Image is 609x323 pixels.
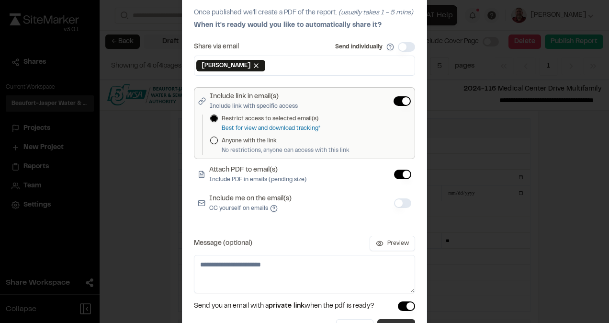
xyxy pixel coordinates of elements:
[209,175,306,184] p: Include PDF in emails (pending size)
[194,301,374,311] span: Send you an email with a when the pdf is ready?
[202,61,250,70] span: [PERSON_NAME]
[269,303,304,309] span: private link
[209,204,292,213] p: CC yourself on emails
[338,10,413,16] span: (usually takes 1 - 5 mins)
[210,92,298,111] label: Include link in email(s)
[222,115,320,123] label: Restrict access to selected email(s)
[209,194,292,213] label: Include me on the email(s)
[194,44,239,50] label: Share via email
[270,205,278,212] button: Include me on the email(s)CC yourself on emails
[194,23,382,28] span: When it's ready would you like to automatically share it?
[222,124,320,133] p: Best for view and download tracking*
[194,8,415,18] p: Once published we'll create a PDF of the report.
[222,146,350,155] p: No restrictions, anyone can access with this link
[194,240,252,247] label: Message (optional)
[210,102,298,111] p: Include link with specific access
[222,137,350,145] label: Anyone with the link
[209,165,306,184] label: Attach PDF to email(s)
[335,43,383,51] label: Send individually
[370,236,415,251] button: Preview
